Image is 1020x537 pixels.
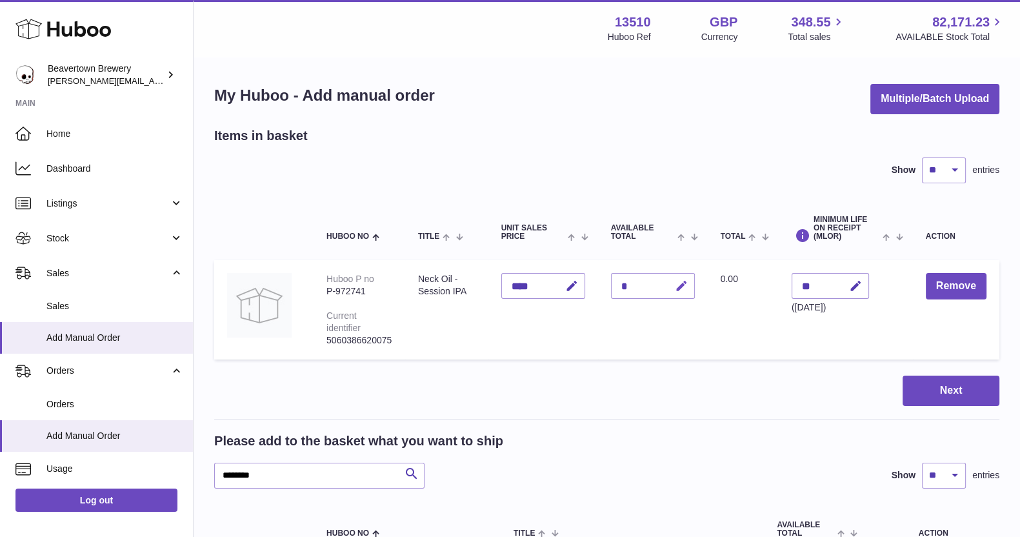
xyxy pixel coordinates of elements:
[608,31,651,43] div: Huboo Ref
[701,31,738,43] div: Currency
[892,164,915,176] label: Show
[46,365,170,377] span: Orders
[326,334,392,347] div: 5060386620075
[788,14,845,43] a: 348.55 Total sales
[46,463,183,475] span: Usage
[15,65,35,85] img: richard.gilbert-cross@beavertownbrewery.co.uk
[710,14,737,31] strong: GBP
[903,376,999,406] button: Next
[46,232,170,245] span: Stock
[972,164,999,176] span: entries
[895,31,1005,43] span: AVAILABLE Stock Total
[326,274,374,284] div: Huboo P no
[214,85,435,106] h1: My Huboo - Add manual order
[46,398,183,410] span: Orders
[15,489,177,512] a: Log out
[932,14,990,31] span: 82,171.23
[326,285,392,298] div: P-972741
[972,469,999,481] span: entries
[895,14,1005,43] a: 82,171.23 AVAILABLE Stock Total
[926,232,986,241] div: Action
[227,273,292,338] img: Neck Oil - Session IPA
[46,267,170,279] span: Sales
[46,128,183,140] span: Home
[214,432,503,450] h2: Please add to the basket what you want to ship
[46,198,170,210] span: Listings
[48,76,328,86] span: [PERSON_NAME][EMAIL_ADDRESS][PERSON_NAME][DOMAIN_NAME]
[501,224,565,241] span: Unit Sales Price
[214,127,308,145] h2: Items in basket
[418,232,439,241] span: Title
[788,31,845,43] span: Total sales
[721,232,746,241] span: Total
[791,14,830,31] span: 348.55
[721,274,738,284] span: 0.00
[326,232,369,241] span: Huboo no
[46,430,183,442] span: Add Manual Order
[405,260,488,359] td: Neck Oil - Session IPA
[611,224,675,241] span: AVAILABLE Total
[926,273,986,299] button: Remove
[792,301,869,314] div: ([DATE])
[814,216,880,241] span: Minimum Life On Receipt (MLOR)
[870,84,999,114] button: Multiple/Batch Upload
[892,469,915,481] label: Show
[326,310,361,333] div: Current identifier
[46,332,183,344] span: Add Manual Order
[46,163,183,175] span: Dashboard
[48,63,164,87] div: Beavertown Brewery
[46,300,183,312] span: Sales
[615,14,651,31] strong: 13510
